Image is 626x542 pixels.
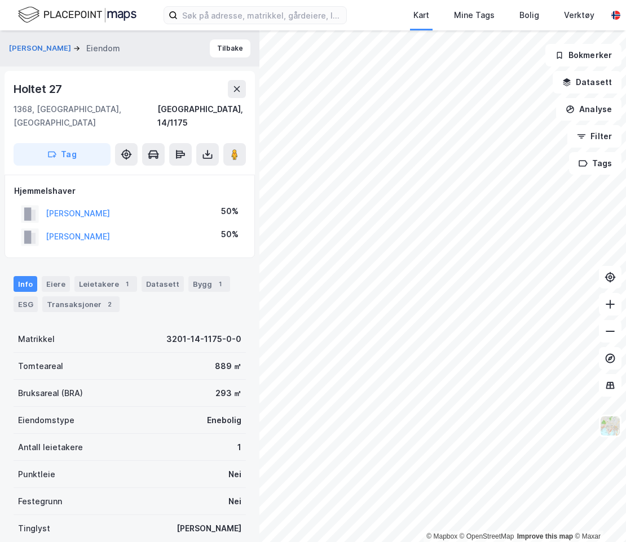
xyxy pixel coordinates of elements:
[215,386,241,400] div: 293 ㎡
[18,359,63,373] div: Tomteareal
[104,299,115,310] div: 2
[18,495,62,508] div: Festegrunn
[567,125,621,148] button: Filter
[74,276,137,292] div: Leietakere
[519,8,539,22] div: Bolig
[18,5,136,25] img: logo.f888ab2527a4732fd821a326f86c7f29.svg
[18,468,55,481] div: Punktleie
[14,184,245,198] div: Hjemmelshaver
[569,152,621,175] button: Tags
[9,43,73,54] button: [PERSON_NAME]
[18,414,74,427] div: Eiendomstype
[142,276,184,292] div: Datasett
[564,8,594,22] div: Verktøy
[86,42,120,55] div: Eiendom
[599,415,621,437] img: Z
[42,276,70,292] div: Eiere
[18,441,83,454] div: Antall leietakere
[413,8,429,22] div: Kart
[545,44,621,66] button: Bokmerker
[210,39,250,57] button: Tilbake
[237,441,241,454] div: 1
[517,532,573,540] a: Improve this map
[18,386,83,400] div: Bruksareal (BRA)
[121,278,133,290] div: 1
[14,296,38,312] div: ESG
[556,98,621,121] button: Analyse
[215,359,241,373] div: 889 ㎡
[177,522,241,535] div: [PERSON_NAME]
[214,278,226,290] div: 1
[157,103,246,130] div: [GEOGRAPHIC_DATA], 14/1175
[207,414,241,427] div: Enebolig
[18,522,50,535] div: Tinglyst
[188,276,230,292] div: Bygg
[221,228,239,241] div: 50%
[166,332,241,346] div: 3201-14-1175-0-0
[14,80,64,98] div: Holtet 27
[14,276,37,292] div: Info
[14,143,111,166] button: Tag
[221,205,239,218] div: 50%
[18,332,55,346] div: Matrikkel
[460,532,514,540] a: OpenStreetMap
[178,7,346,24] input: Søk på adresse, matrikkel, gårdeiere, leietakere eller personer
[454,8,495,22] div: Mine Tags
[426,532,457,540] a: Mapbox
[14,103,157,130] div: 1368, [GEOGRAPHIC_DATA], [GEOGRAPHIC_DATA]
[228,468,241,481] div: Nei
[570,488,626,542] iframe: Chat Widget
[228,495,241,508] div: Nei
[42,296,120,312] div: Transaksjoner
[553,71,621,94] button: Datasett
